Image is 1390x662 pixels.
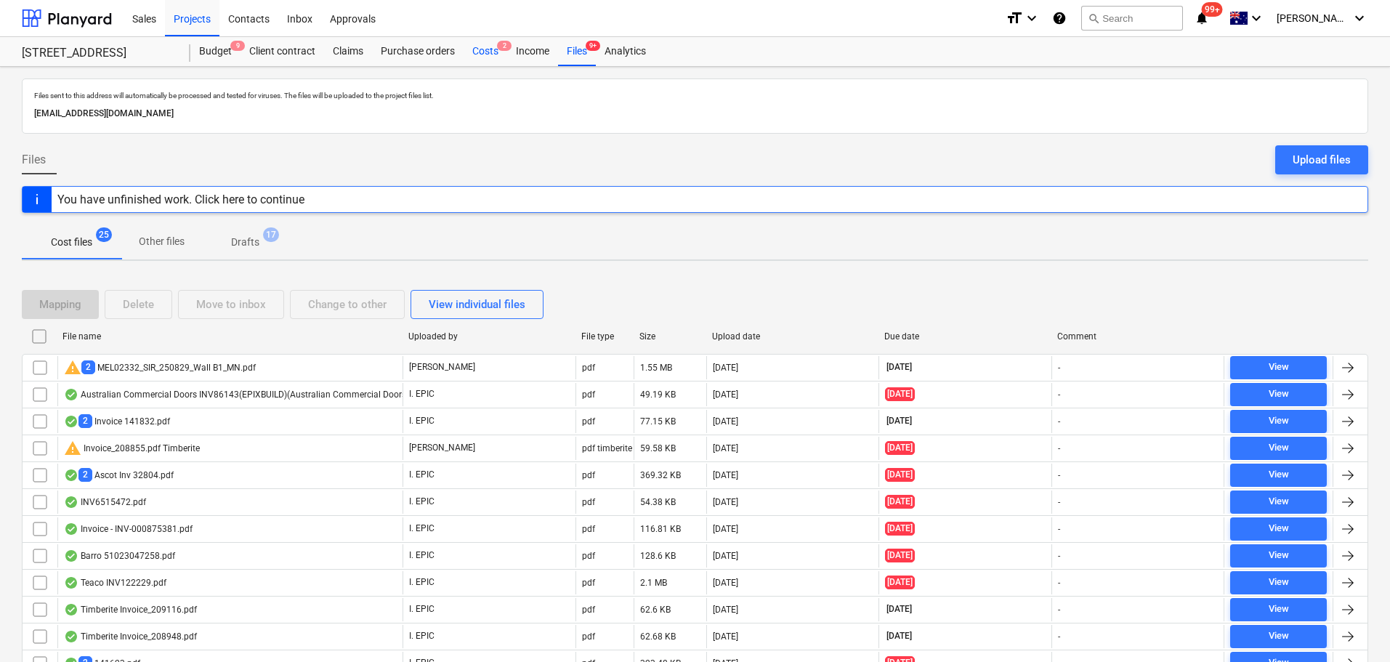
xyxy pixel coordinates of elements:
[713,443,738,453] div: [DATE]
[640,389,676,400] div: 49.19 KB
[409,388,435,400] p: I. EPIC
[139,234,185,249] p: Other files
[885,468,915,482] span: [DATE]
[885,603,913,615] span: [DATE]
[1269,413,1289,429] div: View
[712,331,873,342] div: Upload date
[885,361,913,374] span: [DATE]
[582,605,595,615] div: pdf
[581,331,628,342] div: File type
[464,37,507,66] a: Costs2
[640,497,676,507] div: 54.38 KB
[1230,383,1327,406] button: View
[640,443,676,453] div: 59.58 KB
[96,227,112,242] span: 25
[884,331,1046,342] div: Due date
[1058,497,1060,507] div: -
[64,550,175,562] div: Barro 51023047258.pdf
[1269,520,1289,537] div: View
[582,524,595,534] div: pdf
[1269,628,1289,645] div: View
[1058,416,1060,427] div: -
[1230,356,1327,379] button: View
[324,37,372,66] a: Claims
[1230,464,1327,487] button: View
[1230,598,1327,621] button: View
[1351,9,1368,27] i: keyboard_arrow_down
[885,415,913,427] span: [DATE]
[231,235,259,250] p: Drafts
[1230,410,1327,433] button: View
[640,578,667,588] div: 2.1 MB
[885,549,915,562] span: [DATE]
[586,41,600,51] span: 9+
[1058,389,1060,400] div: -
[64,577,166,589] div: Teaco INV122229.pdf
[885,630,913,642] span: [DATE]
[1088,12,1099,24] span: search
[1230,625,1327,648] button: View
[64,523,78,535] div: OCR finished
[64,416,78,427] div: OCR finished
[64,496,78,508] div: OCR finished
[713,497,738,507] div: [DATE]
[640,524,681,534] div: 116.81 KB
[78,414,92,428] span: 2
[1293,150,1351,169] div: Upload files
[1006,9,1023,27] i: format_size
[1058,551,1060,561] div: -
[1269,493,1289,510] div: View
[885,441,915,455] span: [DATE]
[558,37,596,66] div: Files
[1317,592,1390,662] div: Chat Widget
[1269,386,1289,403] div: View
[409,549,435,562] p: I. EPIC
[713,416,738,427] div: [DATE]
[409,415,435,427] p: I. EPIC
[409,469,435,481] p: I. EPIC
[64,389,456,400] div: Australian Commercial Doors INV86143(EPIXBUILD)(Australian Commercial Doors)([DATE]).pdf
[1275,145,1368,174] button: Upload files
[1269,440,1289,456] div: View
[1057,331,1219,342] div: Comment
[64,631,78,642] div: OCR finished
[582,631,595,642] div: pdf
[241,37,324,66] a: Client contract
[1081,6,1183,31] button: Search
[64,604,197,615] div: Timberite Invoice_209116.pdf
[1058,363,1060,373] div: -
[1202,2,1223,17] span: 99+
[596,37,655,66] div: Analytics
[1230,491,1327,514] button: View
[1230,517,1327,541] button: View
[409,496,435,508] p: I. EPIC
[885,387,915,401] span: [DATE]
[64,440,200,457] div: Invoice_208855.pdf Timberite
[713,363,738,373] div: [DATE]
[64,414,170,428] div: Invoice 141832.pdf
[507,37,558,66] a: Income
[409,576,435,589] p: I. EPIC
[1269,467,1289,483] div: View
[713,389,738,400] div: [DATE]
[1058,605,1060,615] div: -
[1058,578,1060,588] div: -
[64,440,81,457] span: warning
[640,363,672,373] div: 1.55 MB
[582,416,595,427] div: pdf
[64,631,197,642] div: Timberite Invoice_208948.pdf
[497,41,512,51] span: 2
[64,550,78,562] div: OCR finished
[885,522,915,536] span: [DATE]
[582,470,595,480] div: pdf
[1248,9,1265,27] i: keyboard_arrow_down
[713,605,738,615] div: [DATE]
[1269,601,1289,618] div: View
[1195,9,1209,27] i: notifications
[582,363,595,373] div: pdf
[582,389,595,400] div: pdf
[34,91,1356,100] p: Files sent to this address will automatically be processed and tested for viruses. The files will...
[640,631,676,642] div: 62.68 KB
